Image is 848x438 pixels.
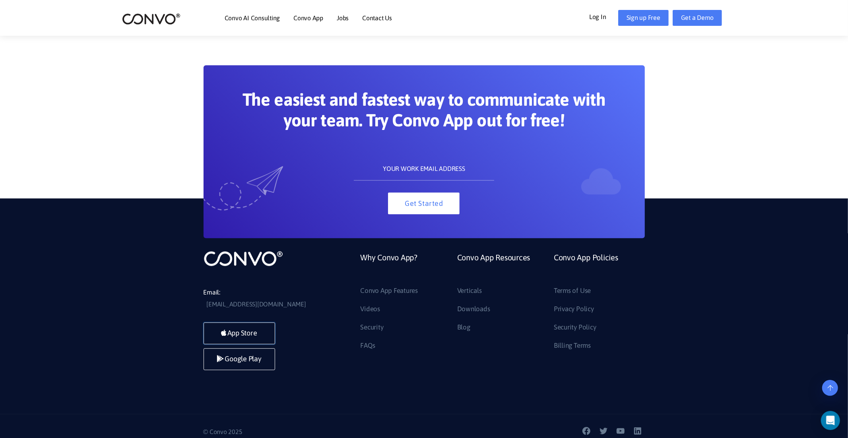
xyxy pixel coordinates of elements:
[554,250,618,285] a: Convo App Policies
[554,303,594,316] a: Privacy Policy
[361,303,380,316] a: Videos
[204,348,275,370] a: Google Play
[355,250,645,357] div: Footer
[457,321,470,334] a: Blog
[554,285,591,297] a: Terms of Use
[241,89,607,137] h2: The easiest and fastest way to communicate with your team. Try Convo App out for free!
[388,192,460,214] button: Get Started
[361,250,418,285] a: Why Convo App?
[207,298,306,310] a: [EMAIL_ADDRESS][DOMAIN_NAME]
[821,411,840,430] div: Open Intercom Messenger
[361,285,418,297] a: Convo App Features
[204,426,418,438] p: © Convo 2025
[457,303,490,316] a: Downloads
[554,339,591,352] a: Billing Terms
[204,322,275,344] a: App Store
[554,321,596,334] a: Security Policy
[361,339,375,352] a: FAQs
[354,157,494,180] input: YOUR WORK EMAIL ADDRESS
[204,287,323,310] li: Email:
[204,250,283,267] img: logo_not_found
[457,285,482,297] a: Verticals
[361,321,384,334] a: Security
[457,250,530,285] a: Convo App Resources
